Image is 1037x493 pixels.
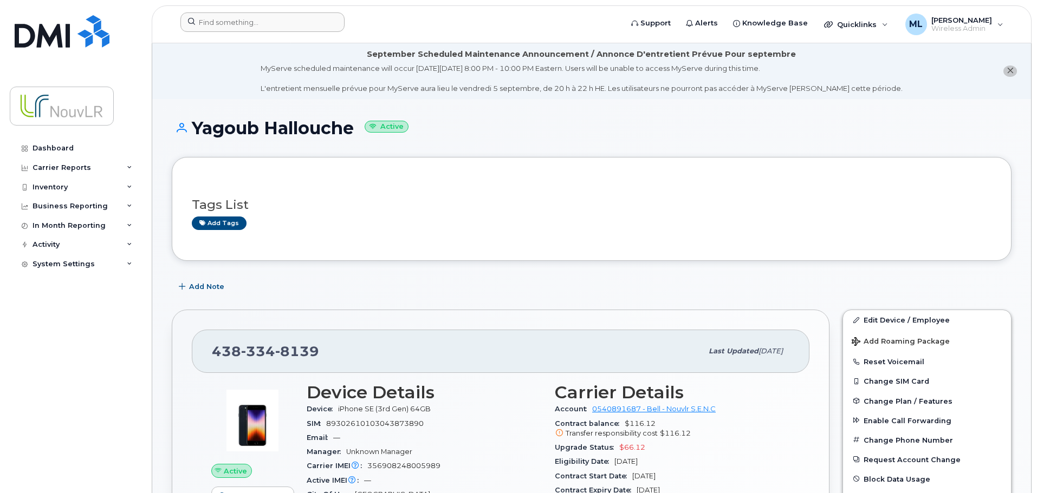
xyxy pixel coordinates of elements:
span: Device [307,405,338,413]
span: Add Roaming Package [852,337,950,347]
button: Request Account Change [843,450,1011,469]
span: $116.12 [555,419,790,439]
span: Eligibility Date [555,457,614,465]
h1: Yagoub Hallouche [172,119,1012,137]
a: Add tags [192,216,247,230]
span: 356908248005989 [367,462,440,470]
span: Enable Call Forwarding [864,416,951,424]
span: 89302610103043873890 [326,419,424,428]
span: Transfer responsibility cost [566,429,658,437]
span: 438 [212,343,319,359]
span: Last updated [709,347,759,355]
span: Contract balance [555,419,625,428]
span: SIM [307,419,326,428]
span: [DATE] [759,347,783,355]
span: 334 [241,343,275,359]
button: Reset Voicemail [843,352,1011,371]
a: 0540891687 - Bell - Nouvlr S.E.N.C [592,405,716,413]
span: Unknown Manager [346,448,412,456]
button: Add Note [172,277,234,297]
span: $116.12 [660,429,691,437]
span: — [364,476,371,484]
span: Contract Start Date [555,472,632,480]
button: Block Data Usage [843,469,1011,489]
button: close notification [1003,65,1017,77]
h3: Tags List [192,198,991,212]
span: Active IMEI [307,476,364,484]
h3: Carrier Details [555,383,790,402]
a: Edit Device / Employee [843,310,1011,330]
span: 8139 [275,343,319,359]
button: Add Roaming Package [843,330,1011,352]
div: MyServe scheduled maintenance will occur [DATE][DATE] 8:00 PM - 10:00 PM Eastern. Users will be u... [261,63,903,94]
span: $66.12 [619,443,645,451]
span: Change Plan / Features [864,397,952,405]
span: Email [307,433,333,442]
img: image20231002-3703462-1angbar.jpeg [220,388,285,453]
button: Enable Call Forwarding [843,411,1011,430]
span: Active [224,466,247,476]
div: September Scheduled Maintenance Announcement / Annonce D'entretient Prévue Pour septembre [367,49,796,60]
small: Active [365,121,409,133]
span: Account [555,405,592,413]
span: Upgrade Status [555,443,619,451]
span: iPhone SE (3rd Gen) 64GB [338,405,431,413]
span: Manager [307,448,346,456]
span: Add Note [189,281,224,292]
button: Change Phone Number [843,430,1011,450]
span: Carrier IMEI [307,462,367,470]
span: — [333,433,340,442]
button: Change Plan / Features [843,391,1011,411]
button: Change SIM Card [843,371,1011,391]
h3: Device Details [307,383,542,402]
span: [DATE] [614,457,638,465]
span: [DATE] [632,472,656,480]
